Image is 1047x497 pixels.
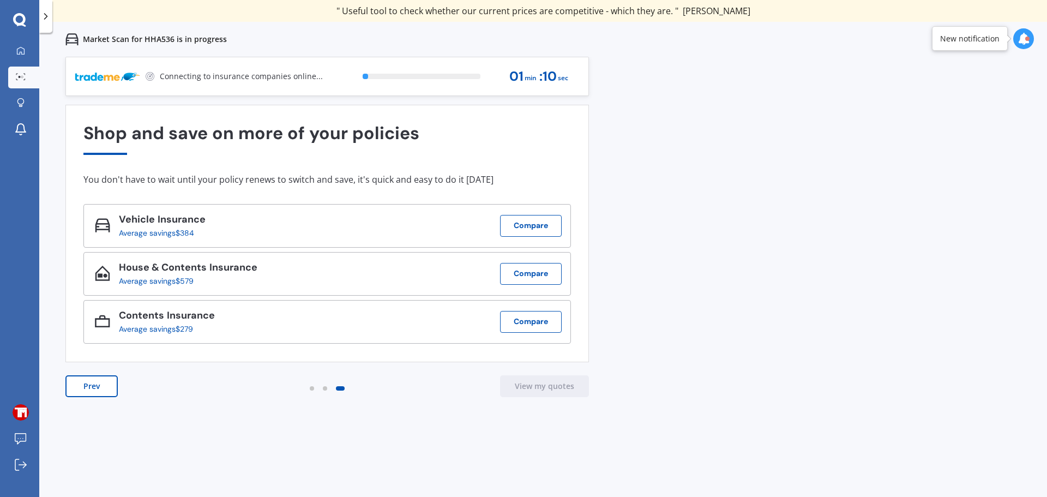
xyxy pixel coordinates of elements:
[65,375,118,397] button: Prev
[525,71,537,86] span: min
[83,123,571,154] div: Shop and save on more of your policies
[558,71,568,86] span: sec
[83,34,227,45] p: Market Scan for HHA536 is in progress
[95,314,110,329] img: Contents_icon
[119,229,197,237] div: Average savings $384
[83,174,571,185] div: You don't have to wait until your policy renews to switch and save, it's quick and easy to do it ...
[119,310,215,325] div: Contents
[539,69,557,84] span: : 10
[65,33,79,46] img: car.f15378c7a67c060ca3f3.svg
[13,404,29,421] img: ACg8ocLjVxq3NrFHd205VoYfHxy-U0k1R5wNTUpsS6KkFViw4KqH06cq=s96-c
[500,263,562,285] button: Compare
[95,218,110,233] img: Vehicle_icon
[95,266,110,281] img: House & Contents_icon
[160,71,323,82] p: Connecting to insurance companies online...
[119,325,206,333] div: Average savings $279
[940,33,1000,44] div: New notification
[119,262,257,277] div: House & Contents
[119,214,206,229] div: Vehicle
[155,213,206,226] span: Insurance
[500,375,589,397] button: View my quotes
[500,215,562,237] button: Compare
[500,311,562,333] button: Compare
[509,69,523,84] span: 01
[207,261,257,274] span: Insurance
[164,309,215,322] span: Insurance
[119,277,249,285] div: Average savings $579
